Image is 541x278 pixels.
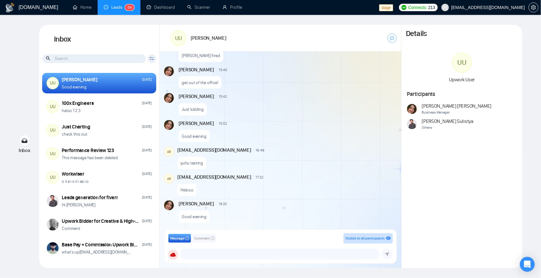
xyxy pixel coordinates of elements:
[407,104,417,114] img: Andrian Marsella
[177,147,251,154] span: [EMAIL_ADDRESS][DOMAIN_NAME]
[219,201,227,206] span: 18:20
[142,77,152,83] div: [DATE]
[142,195,152,200] div: [DATE]
[164,66,174,76] img: Andrian
[62,171,84,177] div: Workwiser
[39,25,160,54] h1: Inbox
[142,100,152,106] div: [DATE]
[62,108,81,114] p: haloo 1 2 3
[142,124,152,130] div: [DATE]
[422,125,473,131] span: Others
[147,5,175,10] a: dashboardDashboard
[47,242,59,254] img: Taimoor Mansoor
[170,235,184,241] span: Message
[127,5,130,10] span: 5
[5,3,15,13] img: logo
[168,234,191,243] button: Messageinfo-circle
[180,160,203,166] p: yuhu testing
[449,77,475,83] span: Upwork User
[47,101,59,113] div: UU
[256,148,264,153] span: 16:46
[182,80,218,86] p: get out of the office!
[177,174,251,181] span: [EMAIL_ADDRESS][DOMAIN_NAME]
[62,202,95,208] p: Hi [PERSON_NAME]
[47,219,59,231] img: Ellen Holmsten
[182,106,203,112] p: Just kidding
[47,77,59,89] div: UU
[408,4,427,11] span: Connects:
[62,84,86,90] p: Good evening
[142,242,152,248] div: [DATE]
[401,5,406,10] img: upwork-logo.png
[219,94,227,99] span: 15:42
[62,155,118,161] p: This message has been deleted
[520,257,535,272] div: Open Intercom Messenger
[191,35,226,42] h1: [PERSON_NAME]
[79,249,140,255] a: [EMAIL_ADDRESS][DOMAIN_NAME]
[47,195,59,207] img: Ari Sulistya
[164,147,174,156] div: AR
[73,5,91,10] a: homeHome
[62,178,89,184] p: o ii a i o ii i aa i o
[219,67,227,72] span: 15:40
[62,226,80,231] p: Comment
[386,236,391,241] span: eye
[142,218,152,224] div: [DATE]
[406,29,427,38] h1: Details
[379,4,393,11] span: stage
[179,120,214,127] span: [PERSON_NAME]
[42,54,146,63] input: Search...
[62,76,97,83] div: [PERSON_NAME]
[452,53,472,72] div: UU
[142,171,152,177] div: [DATE]
[529,2,539,12] button: setting
[422,103,492,110] span: [PERSON_NAME] [PERSON_NAME]
[345,236,385,240] span: Visible to all participants
[104,5,134,10] a: messageLeads54
[179,200,214,207] span: [PERSON_NAME]
[422,118,473,125] span: [PERSON_NAME] Sulistya
[179,93,214,100] span: [PERSON_NAME]
[62,131,87,137] p: check this out
[62,218,140,225] div: Upwork Bidder for Creative & High-Aesthetic Design Projects
[422,110,492,115] span: Business Manager
[529,5,539,10] a: setting
[185,236,189,240] span: info-circle
[142,147,152,153] div: [DATE]
[182,214,206,220] p: Good evening
[62,194,118,201] div: Leads generation for fiverr
[164,120,174,130] img: Andrian
[62,147,114,154] div: Performance Review 123
[180,187,193,193] p: Helooo
[211,236,215,240] span: info-circle
[46,55,51,62] span: search
[187,5,210,10] a: searchScanner
[219,121,227,126] span: 15:52
[62,249,134,255] p: what's up
[171,31,186,46] div: UU
[130,5,132,10] span: 4
[428,4,435,11] span: 213
[62,241,140,248] div: Base Pay + Commission Upwork Bidder for [GEOGRAPHIC_DATA] Profile
[182,133,206,139] p: Good evening
[164,93,174,103] img: Andrian
[182,53,220,59] p: [PERSON_NAME] fired
[407,119,417,129] img: Ari Sulistya
[164,174,174,183] div: AR
[62,100,94,107] div: 100x Engineers
[407,91,517,97] h1: Participants
[19,147,30,153] span: Inbox
[256,175,263,180] span: 17:22
[194,235,210,241] span: Comment
[164,200,174,210] img: Andrian
[47,124,59,136] div: UU
[179,66,214,73] span: [PERSON_NAME]
[529,5,538,10] span: setting
[47,148,59,160] div: UU
[47,172,59,183] div: UU
[192,234,216,243] button: Commentinfo-circle
[62,123,90,130] div: Just Charting
[125,4,134,11] sup: 54
[443,5,447,10] span: user
[223,5,242,10] a: userProfile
